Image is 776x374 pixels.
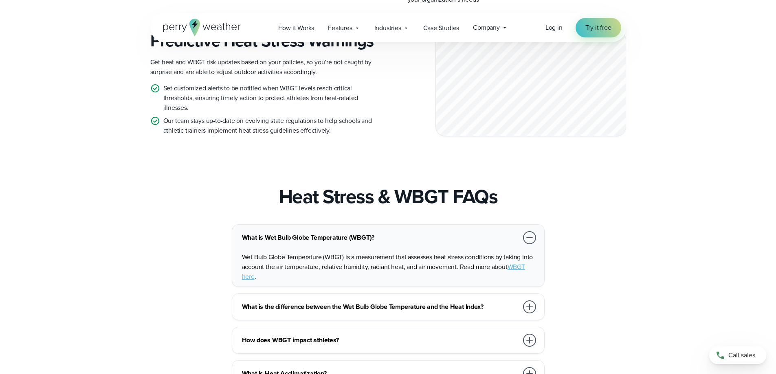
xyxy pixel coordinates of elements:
p: Get heat and WBGT risk updates based on your policies, so you’re not caught by surprise and are a... [150,57,382,77]
span: Industries [374,23,401,33]
span: How it Works [278,23,314,33]
span: Case Studies [423,23,459,33]
span: Log in [545,23,563,32]
span: Try it free [585,23,611,33]
a: here [242,272,255,281]
span: Features [328,23,352,33]
a: Log in [545,23,563,33]
a: Try it free [576,18,621,37]
a: How it Works [271,20,321,36]
h3: What is Wet Bulb Globe Temperature (WBGT)? [242,233,518,243]
h2: Heat Stress & WBGT FAQs [279,185,498,208]
h3: What is the difference between the Wet Bulb Globe Temperature and the Heat Index? [242,302,518,312]
a: WBGT [508,262,525,271]
p: Our team stays up-to-date on evolving state regulations to help schools and athletic trainers imp... [163,116,382,136]
a: Call sales [709,346,766,364]
span: Company [473,23,500,33]
p: Wet Bulb Globe Temperature (WBGT) is a measurement that assesses heat stress conditions by taking... [242,252,538,282]
a: Case Studies [416,20,466,36]
p: Set customized alerts to be notified when WBGT levels reach critical thresholds, ensuring timely ... [163,83,382,113]
h3: Predictive Heat Stress Warnings [150,31,382,51]
h3: How does WBGT impact athletes? [242,335,518,345]
span: Call sales [728,350,755,360]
